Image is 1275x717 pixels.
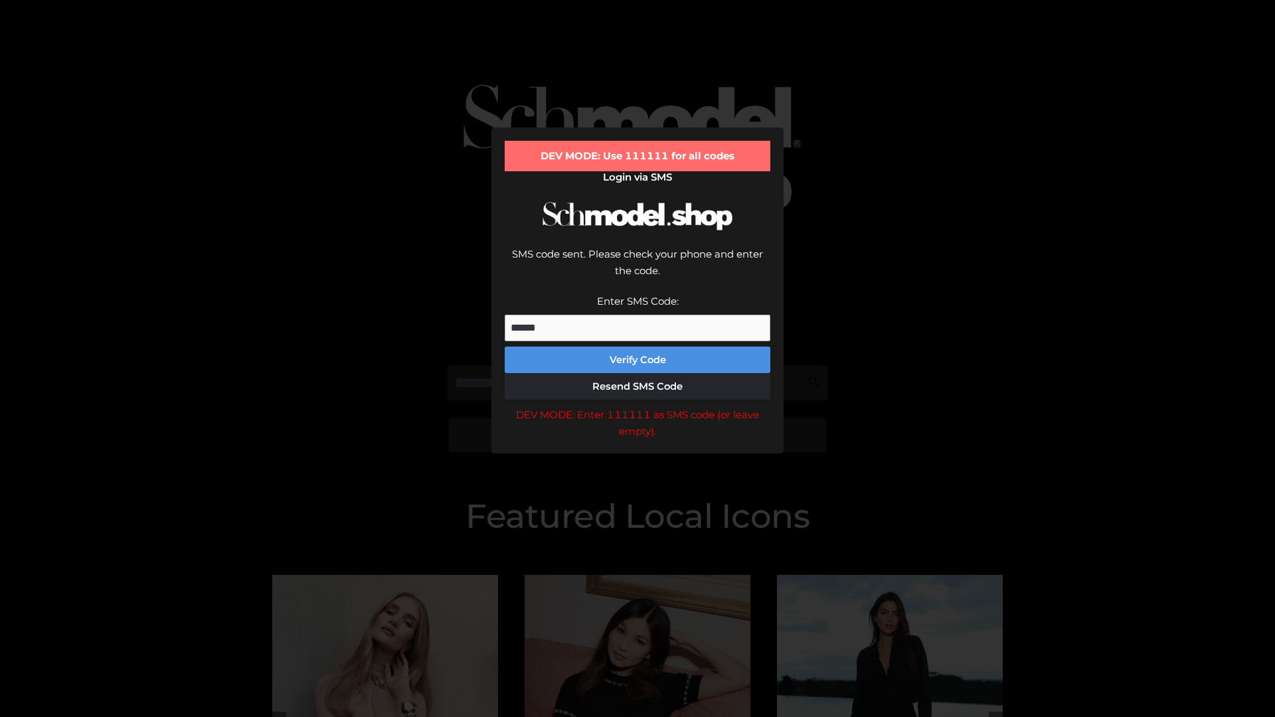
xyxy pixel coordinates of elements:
img: Schmodel Logo [538,190,737,242]
h2: Login via SMS [505,171,770,183]
div: DEV MODE: Enter 111111 as SMS code (or leave empty). [505,406,770,440]
div: SMS code sent. Please check your phone and enter the code. [505,246,770,293]
label: Enter SMS Code: [597,295,679,307]
div: DEV MODE: Use 111111 for all codes [505,141,770,171]
button: Verify Code [505,347,770,373]
button: Resend SMS Code [505,373,770,400]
